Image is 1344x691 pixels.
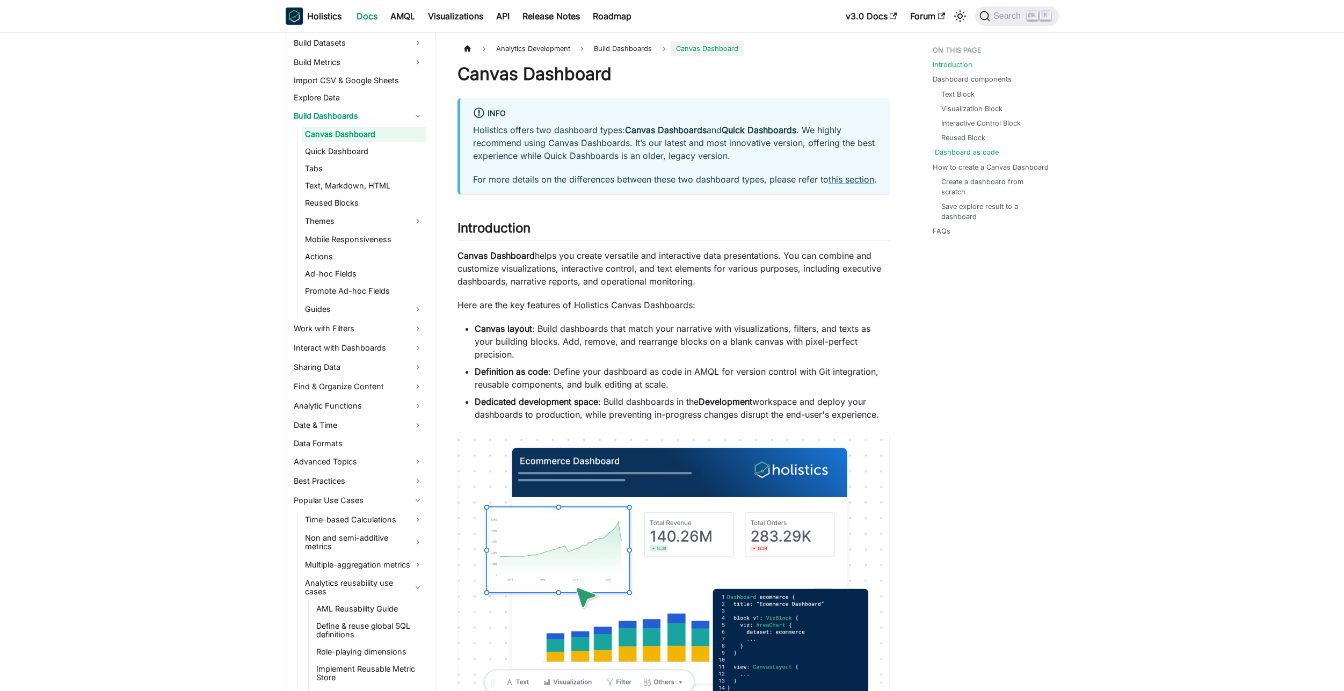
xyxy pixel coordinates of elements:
[302,283,426,299] a: Promote Ad-hoc Fields
[302,301,426,318] a: Guides
[475,396,598,407] strong: Dedicated development space
[302,556,426,573] a: Multiple-aggregation metrics
[290,339,426,357] a: Interact with Dashboards
[457,249,890,288] p: helps you create versatile and interactive data presentations. You can combine and customize visu...
[290,436,426,451] a: Data Formats
[829,174,874,185] a: this section
[302,249,426,264] a: Actions
[671,41,744,56] span: Canvas Dashboard
[699,396,752,407] strong: Development
[475,365,890,391] li: : Define your dashboard as code in AMQL for version control with Git integration, reusable compon...
[951,8,969,25] button: Switch between dark and light mode (currently light mode)
[290,417,426,434] a: Date & Time
[302,195,426,210] a: Reused Blocks
[457,41,890,56] nav: Breadcrumbs
[290,90,426,105] a: Explore Data
[313,644,426,659] a: Role-playing dimensions
[475,395,890,421] li: : Build dashboards in the workspace and deploy your dashboards to production, while preventing in...
[516,8,586,25] a: Release Notes
[490,8,516,25] a: API
[290,34,426,52] a: Build Datasets
[457,250,535,261] strong: Canvas Dashboard
[313,601,426,616] a: AML Reusability Guide
[290,397,426,414] a: Analytic Functions
[475,366,548,377] strong: Definition as code
[290,107,426,125] a: Build Dashboards
[302,127,426,142] a: Canvas Dashboard
[941,118,1021,128] a: Interactive Control Block
[302,576,426,599] a: Analytics reusability use cases
[473,173,877,186] p: For more details on the differences between these two dashboard types, please refer to .
[941,177,1048,197] a: Create a dashboard from scratch
[290,492,426,509] a: Popular Use Cases
[302,144,426,159] a: Quick Dashboard
[990,11,1027,21] span: Search
[589,41,657,56] span: Build Dashboards
[350,8,384,25] a: Docs
[475,323,532,334] strong: Canvas layout
[975,6,1058,26] button: Search (Ctrl+K)
[473,107,877,121] div: info
[290,73,426,88] a: Import CSV & Google Sheets
[384,8,422,25] a: AMQL
[491,41,576,56] span: Analytics Development
[457,63,890,85] h1: Canvas Dashboard
[473,123,877,162] p: Holistics offers two dashboard types: and . We highly recommend using Canvas Dashboards. It’s our...
[904,8,951,25] a: Forum
[935,147,999,157] a: Dashboard as code
[586,8,638,25] a: Roadmap
[302,266,426,281] a: Ad-hoc Fields
[286,8,303,25] img: Holistics
[457,299,890,311] p: Here are the key features of Holistics Canvas Dashboards:
[933,162,1049,172] a: How to create a Canvas Dashboard
[933,60,972,70] a: Introduction
[290,453,426,470] a: Advanced Topics
[933,74,1012,84] a: Dashboard components
[302,161,426,176] a: Tabs
[1040,11,1051,20] kbd: K
[313,661,426,685] a: Implement Reusable Metric Store
[313,619,426,642] a: Define & reuse global SQL definitions
[941,133,985,143] a: Reused Block
[625,125,707,135] strong: Canvas Dashboards
[422,8,490,25] a: Visualizations
[475,322,890,361] li: : Build dashboards that match your narrative with visualizations, filters, and texts as your buil...
[286,8,342,25] a: HolisticsHolistics
[302,232,426,247] a: Mobile Responsiveness
[290,320,426,337] a: Work with Filters
[290,359,426,376] a: Sharing Data
[290,378,426,395] a: Find & Organize Content
[941,201,1048,222] a: Save explore result to a dashboard
[457,41,478,56] a: Home page
[457,220,890,241] h2: Introduction
[839,8,904,25] a: v3.0 Docs
[722,125,796,135] a: Quick Dashboards
[933,226,950,236] a: FAQs
[941,104,1002,114] a: Visualization Block
[307,10,342,23] b: Holistics
[290,54,426,71] a: Build Metrics
[290,472,426,490] a: Best Practices
[941,89,975,99] a: Text Block
[302,530,426,554] a: Non and semi-additive metrics
[302,213,426,230] a: Themes
[302,178,426,193] a: Text, Markdown, HTML
[275,32,436,691] nav: Docs sidebar
[302,511,426,528] a: Time-based Calculations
